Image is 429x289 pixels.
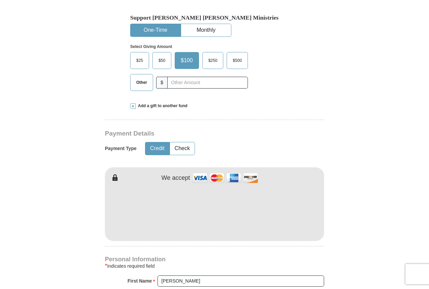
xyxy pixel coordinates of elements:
h4: Personal Information [105,257,324,262]
span: Add a gift to another fund [136,103,188,109]
strong: First Name [127,276,152,286]
span: $25 [133,55,146,66]
span: $ [156,77,168,89]
span: $50 [155,55,169,66]
span: $100 [177,55,196,66]
button: Monthly [181,24,231,37]
button: Credit [145,142,169,155]
strong: Select Giving Amount [130,44,172,49]
span: $500 [229,55,245,66]
img: credit cards accepted [192,171,259,185]
input: Other Amount [167,77,248,89]
button: Check [170,142,195,155]
span: Other [133,77,150,88]
h3: Payment Details [105,130,277,138]
h5: Support [PERSON_NAME] [PERSON_NAME] Ministries [130,14,299,21]
h4: We accept [162,174,190,182]
div: Indicates required field [105,262,324,270]
span: $250 [205,55,221,66]
h5: Payment Type [105,146,137,151]
button: One-Time [131,24,180,37]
